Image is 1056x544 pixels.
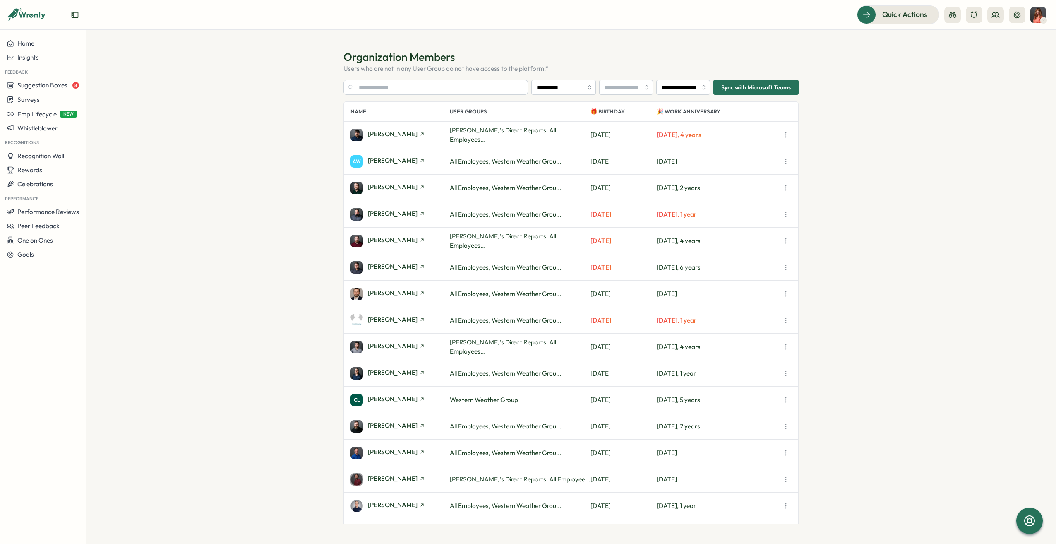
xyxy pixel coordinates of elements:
[368,396,418,402] span: [PERSON_NAME]
[450,316,561,324] span: All Employees, Western Weather Grou...
[17,208,79,216] span: Performance Reviews
[590,316,657,325] p: [DATE]
[350,182,363,194] img: Andrew Miro
[657,475,780,484] p: [DATE]
[590,448,657,457] p: [DATE]
[590,369,657,378] p: [DATE]
[657,236,780,246] p: [DATE], 4 years
[450,290,561,298] span: All Employees, Western Weather Grou...
[590,236,657,246] p: [DATE]
[343,50,799,64] h1: Organization Members
[368,475,418,481] span: [PERSON_NAME]
[590,263,657,272] p: [DATE]
[350,235,450,247] a: Austin Patrick[PERSON_NAME]
[450,157,561,165] span: All Employees, Western Weather Grou...
[450,232,556,249] span: [PERSON_NAME]'s Direct Reports, All Employees...
[17,152,64,160] span: Recognition Wall
[17,96,40,104] span: Surveys
[17,222,60,230] span: Peer Feedback
[450,396,518,404] span: Western Weather Group
[590,395,657,404] p: [DATE]
[657,501,780,510] p: [DATE], 1 year
[368,184,418,190] span: [PERSON_NAME]
[350,102,450,121] p: Name
[71,11,79,19] button: Expand sidebar
[17,180,53,188] span: Celebrations
[657,130,780,140] p: [DATE], 4 years
[657,210,780,219] p: [DATE], 1 year
[60,111,77,118] span: NEW
[590,342,657,351] p: [DATE]
[368,210,418,217] span: [PERSON_NAME]
[350,208,450,221] a: Angel Ibarra[PERSON_NAME]
[713,80,799,95] button: Sync with Microsoft Teams
[350,314,450,327] a: Brent Kimberley[PERSON_NAME]
[350,420,450,433] a: Christopher Lee[PERSON_NAME]
[657,183,780,193] p: [DATE], 2 years
[450,369,561,377] span: All Employees, Western Weather Grou...
[590,102,657,121] p: 🎁 Birthday
[17,166,42,174] span: Rewards
[350,261,363,274] img: Brad Wilmot
[368,157,418,164] span: [PERSON_NAME]
[368,237,418,243] span: [PERSON_NAME]
[450,475,590,483] span: [PERSON_NAME]'s Direct Reports, All Employee...
[657,263,780,272] p: [DATE], 6 years
[450,102,590,121] p: User Groups
[17,39,34,47] span: Home
[350,394,450,406] a: CL[PERSON_NAME]
[450,524,573,541] span: [PERSON_NAME]'s Direct Reports, Western Weat...
[72,82,79,89] span: 8
[17,124,58,132] span: Whistleblower
[657,422,780,431] p: [DATE], 2 years
[590,475,657,484] p: [DATE]
[657,316,780,325] p: [DATE], 1 year
[350,367,450,380] a: Christina Moralez[PERSON_NAME]
[350,235,363,247] img: Austin Patrick
[657,157,780,166] p: [DATE]
[368,263,418,270] span: [PERSON_NAME]
[368,369,418,376] span: [PERSON_NAME]
[657,102,780,121] p: 🎉 Work Anniversary
[350,367,363,380] img: Christina Moralez
[368,343,418,349] span: [PERSON_NAME]
[350,208,363,221] img: Angel Ibarra
[590,210,657,219] p: [DATE]
[450,210,561,218] span: All Employees, Western Weather Grou...
[17,250,34,258] span: Goals
[17,81,67,89] span: Suggestion Boxes
[721,80,791,94] span: Sync with Microsoft Teams
[350,155,450,168] a: AW[PERSON_NAME]
[368,422,418,428] span: [PERSON_NAME]
[350,473,450,486] a: Giovanni Paredes[PERSON_NAME]
[350,500,363,512] img: Jake Bolen
[450,422,561,430] span: All Employees, Western Weather Grou...
[450,449,561,457] span: All Employees, Western Weather Grou...
[590,289,657,298] p: [DATE]
[343,64,799,73] p: Users who are not in any User Group do not have access to the platform.*
[350,261,450,274] a: Brad Wilmot[PERSON_NAME]
[368,449,418,455] span: [PERSON_NAME]
[350,288,450,300] a: Brandon Sullivan[PERSON_NAME]
[350,500,450,512] a: Jake Bolen[PERSON_NAME]
[350,288,363,300] img: Brandon Sullivan
[368,502,418,508] span: [PERSON_NAME]
[368,131,418,137] span: [PERSON_NAME]
[590,501,657,510] p: [DATE]
[450,184,561,192] span: All Employees, Western Weather Grou...
[857,5,939,24] button: Quick Actions
[350,420,363,433] img: Christopher Lee
[450,126,556,143] span: [PERSON_NAME]'s Direct Reports, All Employees...
[657,342,780,351] p: [DATE], 4 years
[1030,7,1046,23] img: Nikki Kean
[590,422,657,431] p: [DATE]
[350,447,363,459] img: Dario Gerussi
[882,9,927,20] span: Quick Actions
[350,314,363,327] img: Brent Kimberley
[450,502,561,510] span: All Employees, Western Weather Grou...
[657,289,780,298] p: [DATE]
[590,183,657,193] p: [DATE]
[350,473,363,486] img: Giovanni Paredes
[350,341,450,353] a: Brett Strongman[PERSON_NAME]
